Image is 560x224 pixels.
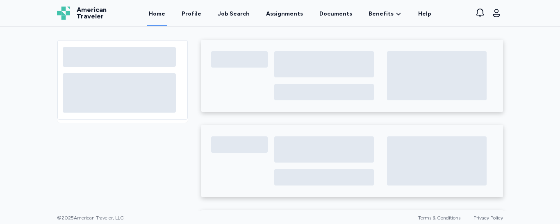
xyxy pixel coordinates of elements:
a: Home [147,1,167,26]
a: Benefits [369,10,402,18]
span: American Traveler [77,7,107,20]
div: Job Search [218,10,250,18]
a: Privacy Policy [473,215,503,221]
a: Terms & Conditions [418,215,460,221]
span: © 2025 American Traveler, LLC [57,215,124,221]
span: Benefits [369,10,394,18]
img: Logo [57,7,70,20]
